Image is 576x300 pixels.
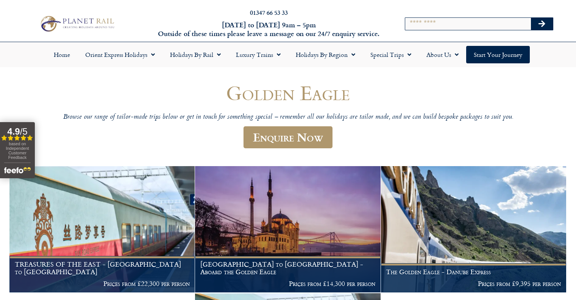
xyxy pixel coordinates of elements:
[386,280,561,287] p: Prices from £9,395 per person
[61,82,515,104] h1: Golden Eagle
[195,166,381,293] a: [GEOGRAPHIC_DATA] to [GEOGRAPHIC_DATA] - Aboard the Golden Eagle Prices from £14,300 per person
[61,113,515,122] p: Browse our range of tailor-made trips below or get in touch for something special – remember all ...
[381,166,567,293] a: The Golden Eagle - Danube Express Prices from £9,395 per person
[228,46,288,63] a: Luxury Trains
[466,46,530,63] a: Start your Journey
[386,268,561,276] h1: The Golden Eagle - Danube Express
[156,20,382,38] h6: [DATE] to [DATE] 9am – 5pm Outside of these times please leave a message on our 24/7 enquiry serv...
[200,280,375,287] p: Prices from £14,300 per person
[288,46,363,63] a: Holidays by Region
[250,8,288,17] a: 01347 66 53 33
[531,18,553,30] button: Search
[46,46,78,63] a: Home
[15,261,190,275] h1: TREASURES OF THE EAST - [GEOGRAPHIC_DATA] to [GEOGRAPHIC_DATA]
[162,46,228,63] a: Holidays by Rail
[200,261,375,275] h1: [GEOGRAPHIC_DATA] to [GEOGRAPHIC_DATA] - Aboard the Golden Eagle
[419,46,466,63] a: About Us
[15,280,190,287] p: Prices from £22,300 per person
[78,46,162,63] a: Orient Express Holidays
[4,46,572,63] nav: Menu
[37,14,116,33] img: Planet Rail Train Holidays Logo
[244,126,332,149] a: Enquire Now
[9,166,195,293] a: TREASURES OF THE EAST - [GEOGRAPHIC_DATA] to [GEOGRAPHIC_DATA] Prices from £22,300 per person
[363,46,419,63] a: Special Trips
